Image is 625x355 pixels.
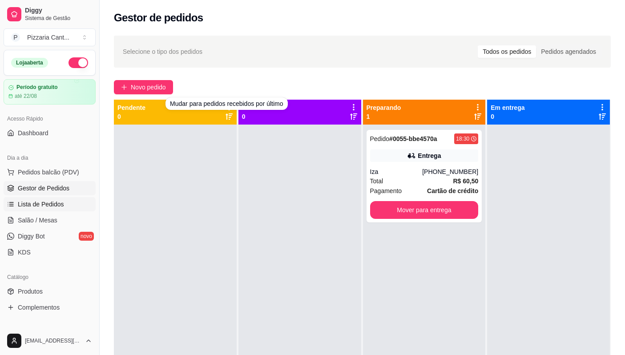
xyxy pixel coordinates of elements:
[18,303,60,312] span: Complementos
[4,28,96,46] button: Select a team
[27,33,69,42] div: Pizzaria Cant ...
[117,103,145,112] p: Pendente
[25,15,92,22] span: Sistema de Gestão
[18,129,48,137] span: Dashboard
[367,103,401,112] p: Preparando
[25,7,92,15] span: Diggy
[4,245,96,259] a: KDS
[242,112,261,121] p: 0
[114,80,173,94] button: Novo pedido
[4,126,96,140] a: Dashboard
[4,181,96,195] a: Gestor de Pedidos
[18,248,31,257] span: KDS
[4,300,96,315] a: Complementos
[18,200,64,209] span: Lista de Pedidos
[18,168,79,177] span: Pedidos balcão (PDV)
[453,177,478,185] strong: R$ 60,50
[123,47,202,56] span: Selecione o tipo dos pedidos
[16,84,58,91] article: Período gratuito
[456,135,469,142] div: 18:30
[370,135,390,142] span: Pedido
[536,45,601,58] div: Pedidos agendados
[11,58,48,68] div: Loja aberta
[4,112,96,126] div: Acesso Rápido
[131,82,166,92] span: Novo pedido
[18,287,43,296] span: Produtos
[478,45,536,58] div: Todos os pedidos
[4,197,96,211] a: Lista de Pedidos
[18,184,69,193] span: Gestor de Pedidos
[165,97,287,110] div: Mudar para pedidos recebidos por último
[370,186,402,196] span: Pagamento
[370,167,423,176] div: Iza
[4,284,96,299] a: Produtos
[4,151,96,165] div: Dia a dia
[15,93,37,100] article: até 22/08
[11,33,20,42] span: P
[18,216,57,225] span: Salão / Mesas
[117,112,145,121] p: 0
[4,4,96,25] a: DiggySistema de Gestão
[370,176,383,186] span: Total
[4,213,96,227] a: Salão / Mesas
[491,112,524,121] p: 0
[491,103,524,112] p: Em entrega
[370,201,479,219] button: Mover para entrega
[4,330,96,351] button: [EMAIL_ADDRESS][DOMAIN_NAME]
[389,135,437,142] strong: # 0055-bbe4570a
[25,337,81,344] span: [EMAIL_ADDRESS][DOMAIN_NAME]
[422,167,478,176] div: [PHONE_NUMBER]
[4,229,96,243] a: Diggy Botnovo
[427,187,478,194] strong: Cartão de crédito
[69,57,88,68] button: Alterar Status
[114,11,203,25] h2: Gestor de pedidos
[121,84,127,90] span: plus
[4,79,96,105] a: Período gratuitoaté 22/08
[367,112,401,121] p: 1
[4,165,96,179] button: Pedidos balcão (PDV)
[418,151,441,160] div: Entrega
[4,270,96,284] div: Catálogo
[18,232,45,241] span: Diggy Bot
